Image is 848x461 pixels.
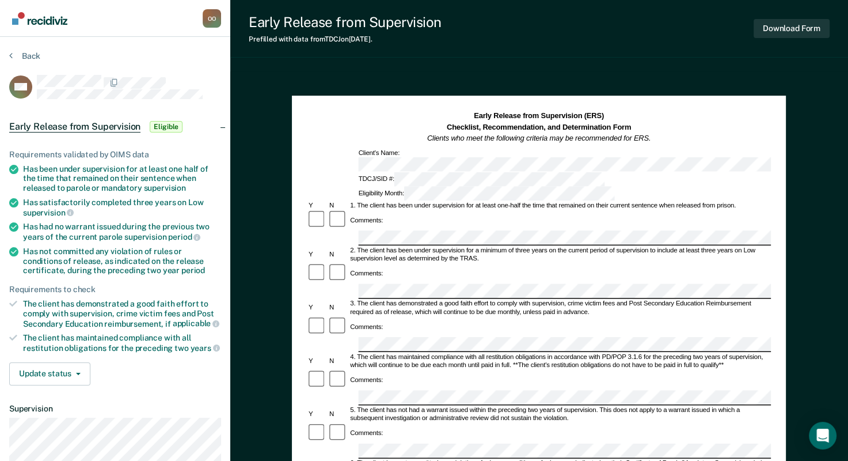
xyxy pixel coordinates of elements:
[349,323,385,331] div: Comments:
[173,319,219,328] span: applicable
[349,270,385,278] div: Comments:
[168,232,200,241] span: period
[181,266,205,275] span: period
[307,251,328,259] div: Y
[447,123,631,131] strong: Checklist, Recommendation, and Determination Form
[427,134,651,142] em: Clients who meet the following criteria may be recommended for ERS.
[307,304,328,312] div: Y
[9,404,221,414] dt: Supervision
[203,9,221,28] div: O O
[249,35,442,43] div: Prefilled with data from TDCJ on [DATE] .
[9,121,140,133] span: Early Release from Supervision
[249,14,442,31] div: Early Release from Supervision
[9,285,221,294] div: Requirements to check
[23,299,221,328] div: The client has demonstrated a good faith effort to comply with supervision, crime victim fees and...
[9,362,90,386] button: Update status
[349,376,385,384] div: Comments:
[754,19,830,38] button: Download Form
[809,422,836,449] div: Open Intercom Messenger
[307,357,328,365] div: Y
[349,406,771,423] div: 5. The client has not had a warrant issued within the preceding two years of supervision. This do...
[12,12,67,25] img: Recidiviz
[328,304,348,312] div: N
[23,247,221,275] div: Has not committed any violation of rules or conditions of release, as indicated on the release ce...
[23,164,221,193] div: Has been under supervision for at least one half of the time that remained on their sentence when...
[349,300,771,317] div: 3. The client has demonstrated a good faith effort to comply with supervision, crime victim fees ...
[357,187,616,201] div: Eligibility Month:
[357,172,606,187] div: TDCJ/SID #:
[349,429,385,437] div: Comments:
[23,198,221,217] div: Has satisfactorily completed three years on Low
[203,9,221,28] button: Profile dropdown button
[23,222,221,241] div: Has had no warrant issued during the previous two years of the current parole supervision
[328,202,348,210] div: N
[307,202,328,210] div: Y
[328,411,348,419] div: N
[349,216,385,224] div: Comments:
[9,51,40,61] button: Back
[328,357,348,365] div: N
[328,251,348,259] div: N
[23,333,221,353] div: The client has maintained compliance with all restitution obligations for the preceding two
[150,121,182,133] span: Eligible
[23,208,74,217] span: supervision
[144,183,186,192] span: supervision
[9,150,221,160] div: Requirements validated by OIMS data
[349,247,771,263] div: 2. The client has been under supervision for a minimum of three years on the current period of su...
[349,353,771,370] div: 4. The client has maintained compliance with all restitution obligations in accordance with PD/PO...
[307,411,328,419] div: Y
[191,343,220,353] span: years
[349,202,771,210] div: 1. The client has been under supervision for at least one-half the time that remained on their cu...
[474,112,604,120] strong: Early Release from Supervision (ERS)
